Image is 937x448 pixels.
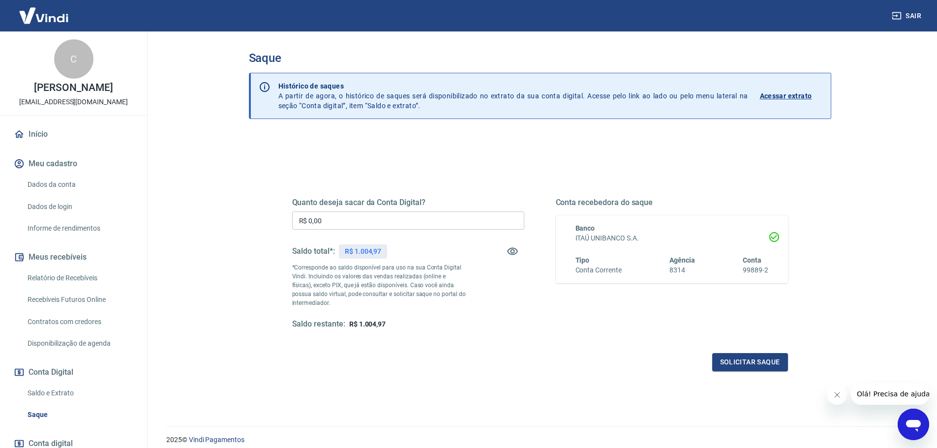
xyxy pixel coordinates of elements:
h6: 99889-2 [743,265,768,275]
h5: Conta recebedora do saque [556,198,788,208]
a: Vindi Pagamentos [189,436,244,444]
a: Contratos com credores [24,312,135,332]
a: Início [12,123,135,145]
button: Sair [890,7,925,25]
iframe: Botão para abrir a janela de mensagens [898,409,929,440]
h6: Conta Corrente [575,265,622,275]
button: Conta Digital [12,361,135,383]
button: Meu cadastro [12,153,135,175]
h3: Saque [249,51,831,65]
p: [EMAIL_ADDRESS][DOMAIN_NAME] [19,97,128,107]
p: Histórico de saques [278,81,748,91]
h5: Quanto deseja sacar da Conta Digital? [292,198,524,208]
h6: 8314 [669,265,695,275]
h5: Saldo restante: [292,319,345,329]
p: Acessar extrato [760,91,812,101]
h6: ITAÚ UNIBANCO S.A. [575,233,768,243]
span: Olá! Precisa de ajuda? [6,7,83,15]
p: 2025 © [166,435,913,445]
iframe: Fechar mensagem [827,385,847,405]
span: Banco [575,224,595,232]
button: Meus recebíveis [12,246,135,268]
span: Agência [669,256,695,264]
a: Dados de login [24,197,135,217]
a: Saldo e Extrato [24,383,135,403]
a: Saque [24,405,135,425]
button: Solicitar saque [712,353,788,371]
a: Disponibilização de agenda [24,333,135,354]
a: Relatório de Recebíveis [24,268,135,288]
a: Recebíveis Futuros Online [24,290,135,310]
img: Vindi [12,0,76,30]
h5: Saldo total*: [292,246,335,256]
a: Acessar extrato [760,81,823,111]
p: [PERSON_NAME] [34,83,113,93]
iframe: Mensagem da empresa [851,383,929,405]
div: C [54,39,93,79]
p: A partir de agora, o histórico de saques será disponibilizado no extrato da sua conta digital. Ac... [278,81,748,111]
a: Informe de rendimentos [24,218,135,239]
p: *Corresponde ao saldo disponível para uso na sua Conta Digital Vindi. Incluindo os valores das ve... [292,263,466,307]
p: R$ 1.004,97 [345,246,381,257]
span: Conta [743,256,761,264]
span: R$ 1.004,97 [349,320,386,328]
a: Dados da conta [24,175,135,195]
span: Tipo [575,256,590,264]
